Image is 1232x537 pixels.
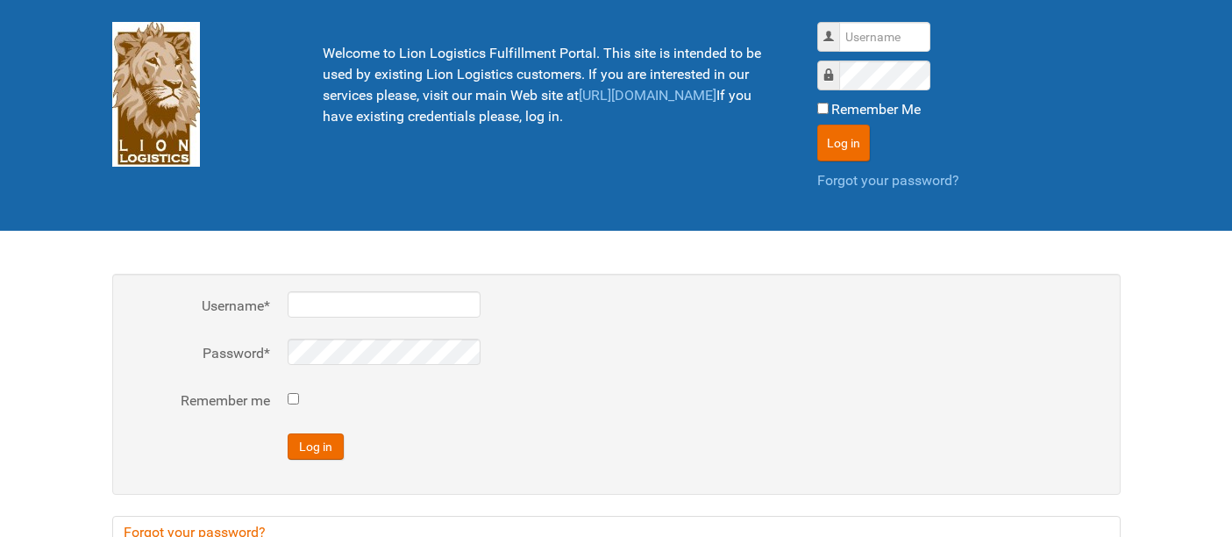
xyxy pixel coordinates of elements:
label: Username [835,27,836,28]
a: Forgot your password? [817,172,959,189]
button: Log in [817,125,870,161]
a: Lion Logistics [112,85,200,102]
input: Username [839,22,930,52]
img: Lion Logistics [112,22,200,167]
label: Remember Me [831,99,921,120]
label: Remember me [130,390,270,412]
label: Username [130,296,270,317]
label: Password [835,66,836,67]
a: [URL][DOMAIN_NAME] [579,87,716,104]
p: Welcome to Lion Logistics Fulfillment Portal. This site is intended to be used by existing Lion L... [323,43,773,127]
button: Log in [288,433,344,460]
label: Password [130,343,270,364]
